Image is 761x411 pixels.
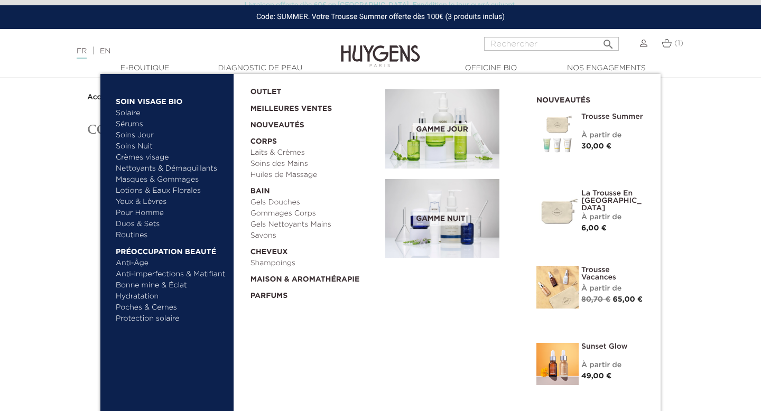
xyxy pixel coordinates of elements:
[385,89,521,169] a: Gamme jour
[92,63,198,74] a: E-Boutique
[250,285,378,302] a: Parfums
[116,313,226,324] a: Protection solaire
[250,158,378,170] a: Soins des Mains
[250,181,378,197] a: Bain
[250,230,378,241] a: Savons
[385,179,521,258] a: Gamme nuit
[87,123,674,136] h1: Consultation soin Visage
[250,147,378,158] a: Laits & Crèmes
[116,302,226,313] a: Poches & Cernes
[536,92,645,105] h2: Nouveautés
[581,143,611,150] span: 30,00 €
[536,343,579,385] img: Sunset glow- un teint éclatant
[116,280,226,291] a: Bonne mine & Éclat
[536,190,579,232] img: La Trousse en Coton
[581,190,645,212] a: La Trousse en [GEOGRAPHIC_DATA]
[341,28,420,69] img: Huygens
[87,94,115,101] strong: Accueil
[116,208,226,219] a: Pour Homme
[602,35,615,48] i: 
[116,185,226,197] a: Lotions & Eaux Florales
[116,91,226,108] a: Soin Visage Bio
[116,152,226,163] a: Crèmes visage
[207,63,313,74] a: Diagnostic de peau
[250,81,369,98] a: OUTLET
[581,296,610,303] span: 80,70 €
[116,197,226,208] a: Yeux & Lèvres
[250,219,378,230] a: Gels Nettoyants Mains
[581,283,645,294] div: À partir de
[385,179,499,258] img: routine_nuit_banner.jpg
[116,174,226,185] a: Masques & Gommages
[250,269,378,285] a: Maison & Aromathérapie
[250,170,378,181] a: Huiles de Massage
[250,131,378,147] a: Corps
[581,225,607,232] span: 6,00 €
[100,48,110,55] a: EN
[581,113,645,120] a: Trousse Summer
[116,230,226,241] a: Routines
[87,147,674,411] iframe: typeform-embed
[116,241,226,258] a: Préoccupation beauté
[116,291,226,302] a: Hydratation
[250,258,378,269] a: Shampoings
[116,141,217,152] a: Soins Nuit
[385,89,499,169] img: routine_jour_banner.jpg
[116,219,226,230] a: Duos & Sets
[553,63,659,74] a: Nos engagements
[116,163,226,174] a: Nettoyants & Démaquillants
[116,258,226,269] a: Anti-Âge
[536,266,579,309] img: La Trousse vacances
[116,130,226,141] a: Soins Jour
[484,37,619,51] input: Rechercher
[116,108,226,119] a: Solaire
[438,63,544,74] a: Officine Bio
[250,115,378,131] a: Nouveautés
[581,266,645,281] a: Trousse Vacances
[116,269,226,280] a: Anti-imperfections & Matifiant
[581,360,645,371] div: À partir de
[581,343,645,350] a: Sunset Glow
[250,98,369,115] a: Meilleures Ventes
[71,45,309,58] div: |
[674,40,683,47] span: (1)
[581,212,645,223] div: À partir de
[413,212,468,226] span: Gamme nuit
[613,296,643,303] span: 65,00 €
[116,119,226,130] a: Sérums
[77,48,87,59] a: FR
[250,208,378,219] a: Gommages Corps
[662,39,683,48] a: (1)
[599,34,618,48] button: 
[87,93,117,101] a: Accueil
[581,372,611,380] span: 49,00 €
[536,113,579,155] img: Trousse Summer
[250,241,378,258] a: Cheveux
[413,123,470,136] span: Gamme jour
[581,130,645,141] div: À partir de
[250,197,378,208] a: Gels Douches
